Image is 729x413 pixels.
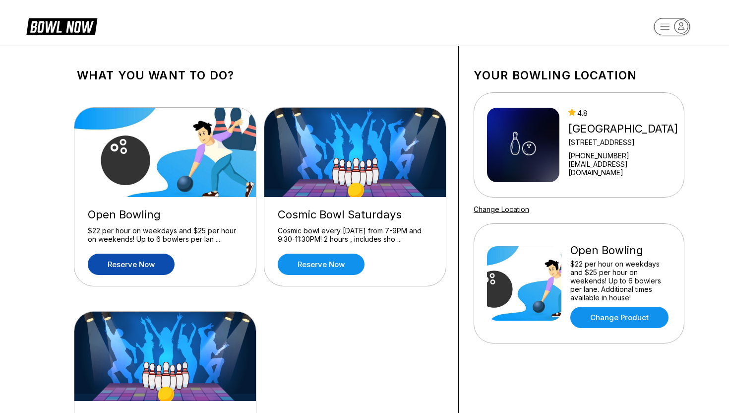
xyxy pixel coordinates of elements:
[570,244,671,257] div: Open Bowling
[88,208,243,221] div: Open Bowling
[278,226,432,244] div: Cosmic bowl every [DATE] from 7-9PM and 9:30-11:30PM! 2 hours , includes sho ...
[568,160,680,177] a: [EMAIL_ADDRESS][DOMAIN_NAME]
[487,246,561,321] img: Open Bowling
[570,307,668,328] a: Change Product
[278,208,432,221] div: Cosmic Bowl Saturdays
[570,260,671,302] div: $22 per hour on weekdays and $25 per hour on weekends! Up to 6 bowlers per lane. Additional times...
[568,122,680,136] div: [GEOGRAPHIC_DATA]
[568,109,680,117] div: 4.8
[474,69,684,82] h1: Your bowling location
[77,69,443,82] h1: What you want to do?
[88,226,243,244] div: $22 per hour on weekdays and $25 per hour on weekends! Up to 6 bowlers per lan ...
[487,108,559,182] img: Midway Berkeley Springs
[568,138,680,146] div: [STREET_ADDRESS]
[474,205,529,213] a: Change Location
[278,254,364,275] a: Reserve now
[264,108,447,197] img: Cosmic Bowl Saturdays
[74,108,257,197] img: Open Bowling
[568,151,680,160] div: [PHONE_NUMBER]
[74,312,257,401] img: Cosmic Bowl Fridays
[88,254,175,275] a: Reserve now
